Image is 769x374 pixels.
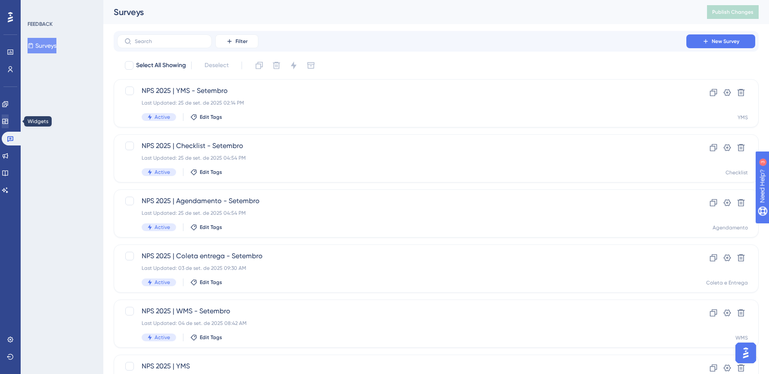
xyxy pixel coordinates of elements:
[155,169,170,176] span: Active
[142,210,662,216] div: Last Updated: 25 de set. de 2025 04:54 PM
[142,320,662,327] div: Last Updated: 04 de set. de 2025 08:42 AM
[713,224,748,231] div: Agendamento
[142,306,662,316] span: NPS 2025 | WMS - Setembro
[706,279,748,286] div: Coleta e Entrega
[686,34,755,48] button: New Survey
[190,169,222,176] button: Edit Tags
[735,334,748,341] div: WMS
[155,334,170,341] span: Active
[726,169,748,176] div: Checklist
[142,361,662,371] span: NPS 2025 | YMS
[200,114,222,121] span: Edit Tags
[707,5,759,19] button: Publish Changes
[135,38,205,44] input: Search
[28,38,56,53] button: Surveys
[155,279,170,286] span: Active
[200,334,222,341] span: Edit Tags
[155,224,170,231] span: Active
[142,155,662,161] div: Last Updated: 25 de set. de 2025 04:54 PM
[215,34,258,48] button: Filter
[712,9,753,15] span: Publish Changes
[200,279,222,286] span: Edit Tags
[60,4,62,11] div: 3
[236,38,248,45] span: Filter
[197,58,236,73] button: Deselect
[114,6,685,18] div: Surveys
[28,21,53,28] div: FEEDBACK
[712,38,739,45] span: New Survey
[136,60,186,71] span: Select All Showing
[200,224,222,231] span: Edit Tags
[190,334,222,341] button: Edit Tags
[733,340,759,366] iframe: UserGuiding AI Assistant Launcher
[205,60,229,71] span: Deselect
[738,114,748,121] div: YMS
[20,2,54,12] span: Need Help?
[142,251,662,261] span: NPS 2025 | Coleta entrega - Setembro
[200,169,222,176] span: Edit Tags
[190,114,222,121] button: Edit Tags
[190,224,222,231] button: Edit Tags
[142,86,662,96] span: NPS 2025 | YMS - Setembro
[142,141,662,151] span: NPS 2025 | Checklist - Setembro
[142,265,662,272] div: Last Updated: 03 de set. de 2025 09:30 AM
[190,279,222,286] button: Edit Tags
[142,99,662,106] div: Last Updated: 25 de set. de 2025 02:14 PM
[155,114,170,121] span: Active
[142,196,662,206] span: NPS 2025 | Agendamento - Setembro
